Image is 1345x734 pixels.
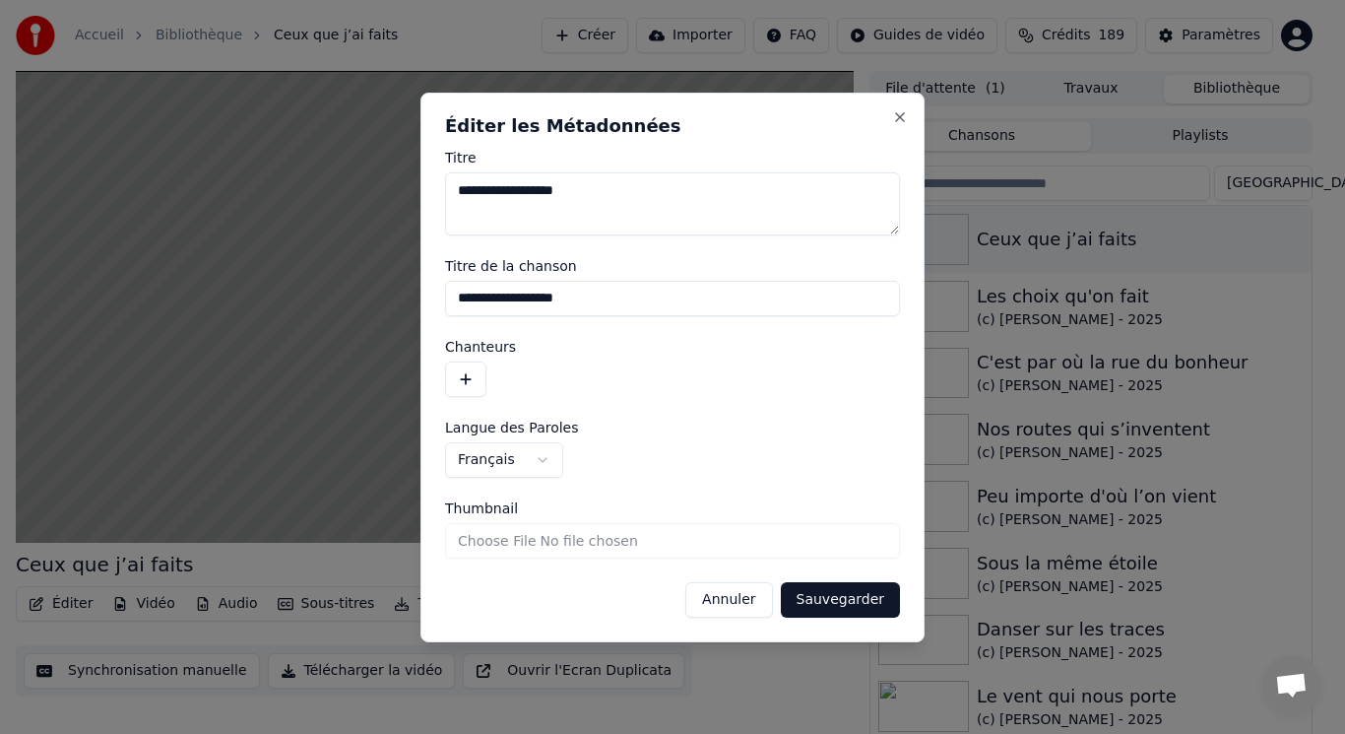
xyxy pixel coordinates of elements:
[445,421,579,434] span: Langue des Paroles
[445,501,518,515] span: Thumbnail
[445,117,900,135] h2: Éditer les Métadonnées
[445,259,900,273] label: Titre de la chanson
[781,582,900,618] button: Sauvegarder
[445,151,900,165] label: Titre
[685,582,772,618] button: Annuler
[445,340,900,354] label: Chanteurs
